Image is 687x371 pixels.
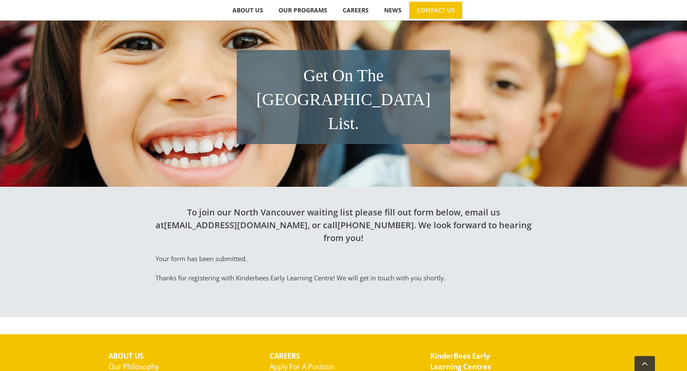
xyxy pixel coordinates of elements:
[232,7,263,13] span: ABOUT US
[241,64,446,135] h1: Get On The [GEOGRAPHIC_DATA] List.
[156,254,531,283] div: Your form has been submitted. Thanks for registering with Kinderbees Early Learning Centre! We wi...
[225,2,270,19] a: ABOUT US
[343,7,369,13] span: CAREERS
[417,7,455,13] span: CONTACT US
[335,2,376,19] a: CAREERS
[409,2,462,19] a: CONTACT US
[23,50,30,56] img: tab_domain_overview_orange.svg
[14,14,21,21] img: logo_orange.svg
[384,7,402,13] span: NEWS
[270,351,300,361] strong: CAREERS
[24,14,42,21] div: v 4.0.25
[94,50,144,56] div: Keywords by Traffic
[22,22,94,29] div: Domain: [DOMAIN_NAME]
[338,219,414,231] a: [PHONE_NUMBER]
[376,2,409,19] a: NEWS
[32,50,76,56] div: Domain Overview
[14,22,21,29] img: website_grey.svg
[109,351,144,361] strong: ABOUT US
[85,50,92,56] img: tab_keywords_by_traffic_grey.svg
[156,206,531,244] h2: To join our North Vancouver waiting list please fill out form below, email us at , or call . We l...
[164,219,308,231] a: [EMAIL_ADDRESS][DOMAIN_NAME]
[279,7,327,13] span: OUR PROGRAMS
[271,2,335,19] a: OUR PROGRAMS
